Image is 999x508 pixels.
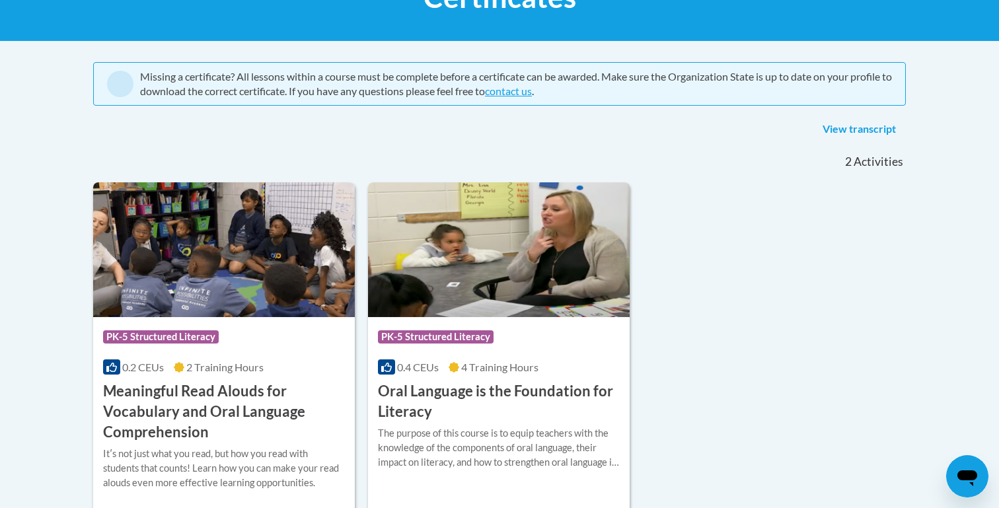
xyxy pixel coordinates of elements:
[93,182,355,317] img: Course Logo
[140,69,892,98] div: Missing a certificate? All lessons within a course must be complete before a certificate can be a...
[368,182,630,317] img: Course Logo
[378,426,620,470] div: The purpose of this course is to equip teachers with the knowledge of the components of oral lang...
[813,119,906,140] a: View transcript
[122,361,164,373] span: 0.2 CEUs
[854,155,903,169] span: Activities
[103,447,345,490] div: Itʹs not just what you read, but how you read with students that counts! Learn how you can make y...
[103,381,345,442] h3: Meaningful Read Alouds for Vocabulary and Oral Language Comprehension
[485,85,532,97] a: contact us
[378,381,620,422] h3: Oral Language is the Foundation for Literacy
[378,330,494,344] span: PK-5 Structured Literacy
[845,155,852,169] span: 2
[946,455,988,497] iframe: Button to launch messaging window
[103,330,219,344] span: PK-5 Structured Literacy
[397,361,439,373] span: 0.4 CEUs
[461,361,538,373] span: 4 Training Hours
[186,361,264,373] span: 2 Training Hours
